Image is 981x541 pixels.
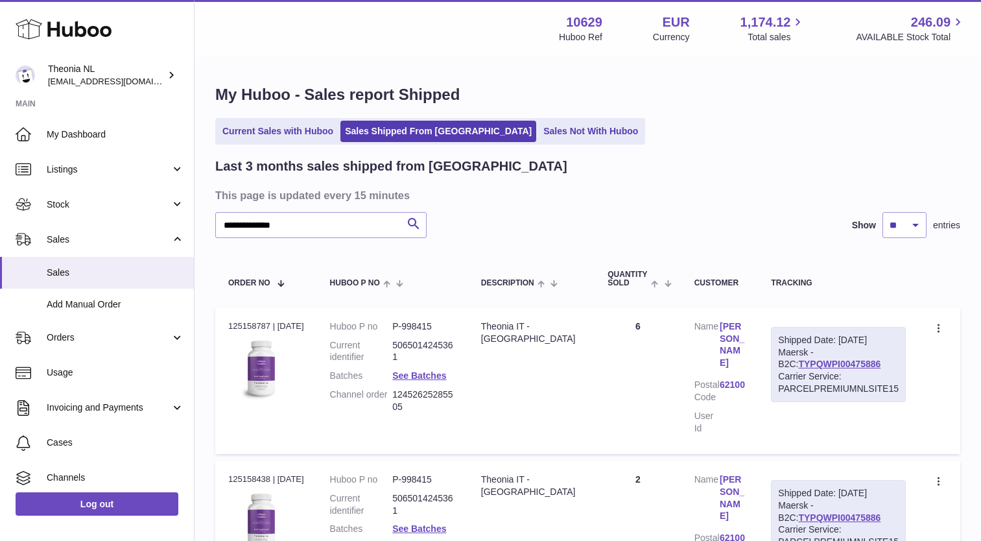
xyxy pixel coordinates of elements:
span: Channels [47,472,184,484]
span: 246.09 [911,14,951,31]
span: Add Manual Order [47,298,184,311]
dd: 5065014245361 [392,339,455,364]
span: Description [481,279,534,287]
a: [PERSON_NAME] [720,320,745,370]
span: AVAILABLE Stock Total [856,31,965,43]
dt: Postal Code [694,379,720,403]
div: Customer [694,279,746,287]
dt: Huboo P no [330,474,393,486]
div: 125158787 | [DATE] [228,320,304,332]
img: info@wholesomegoods.eu [16,66,35,85]
div: Maersk - B2C: [771,327,906,402]
div: Theonia NL [48,63,165,88]
span: Quantity Sold [608,270,648,287]
span: Sales [47,267,184,279]
a: Log out [16,492,178,516]
dt: Current identifier [330,339,393,364]
h3: This page is updated every 15 minutes [215,188,957,202]
dt: Huboo P no [330,320,393,333]
div: Shipped Date: [DATE] [778,487,899,499]
img: 106291725893008.jpg [228,336,293,401]
dt: Batches [330,370,393,382]
span: Usage [47,367,184,379]
div: Tracking [771,279,906,287]
h2: Last 3 months sales shipped from [GEOGRAPHIC_DATA] [215,158,567,175]
strong: 10629 [566,14,602,31]
a: [PERSON_NAME] [720,474,745,523]
a: See Batches [392,370,446,381]
strong: EUR [662,14,689,31]
div: Theonia IT - [GEOGRAPHIC_DATA] [481,474,582,498]
a: 62100 [720,379,745,391]
div: 125158438 | [DATE] [228,474,304,485]
span: Sales [47,234,171,246]
div: Carrier Service: PARCELPREMIUMNLSITE15 [778,370,899,395]
a: Sales Shipped From [GEOGRAPHIC_DATA] [340,121,536,142]
span: Invoicing and Payments [47,402,171,414]
div: Shipped Date: [DATE] [778,334,899,346]
span: Stock [47,198,171,211]
span: Orders [47,331,171,344]
dt: Current identifier [330,492,393,517]
dd: 12452625285505 [392,389,455,413]
a: Current Sales with Huboo [218,121,338,142]
span: Total sales [748,31,805,43]
dt: Batches [330,523,393,535]
a: TYPQWPI00475886 [798,359,881,369]
span: Listings [47,163,171,176]
span: 1,174.12 [740,14,791,31]
span: entries [933,219,960,232]
a: Sales Not With Huboo [539,121,643,142]
a: 246.09 AVAILABLE Stock Total [856,14,965,43]
dd: 5065014245361 [392,492,455,517]
dd: P-998415 [392,320,455,333]
div: Huboo Ref [559,31,602,43]
h1: My Huboo - Sales report Shipped [215,84,960,105]
a: TYPQWPI00475886 [798,512,881,523]
a: 1,174.12 Total sales [740,14,806,43]
td: 6 [595,307,681,454]
div: Currency [653,31,690,43]
label: Show [852,219,876,232]
dt: User Id [694,410,720,435]
dt: Channel order [330,389,393,413]
span: Huboo P no [330,279,380,287]
span: Cases [47,437,184,449]
span: My Dashboard [47,128,184,141]
div: Theonia IT - [GEOGRAPHIC_DATA] [481,320,582,345]
span: [EMAIL_ADDRESS][DOMAIN_NAME] [48,76,191,86]
span: Order No [228,279,270,287]
dd: P-998415 [392,474,455,486]
a: See Batches [392,523,446,534]
dt: Name [694,320,720,373]
dt: Name [694,474,720,526]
